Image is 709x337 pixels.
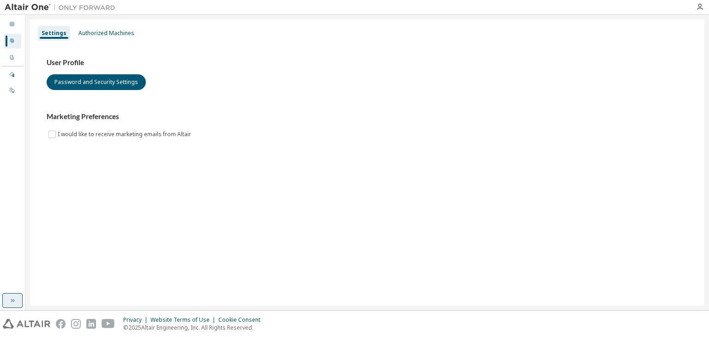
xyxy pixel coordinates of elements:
label: I would like to receive marketing emails from Altair [58,129,193,140]
img: linkedin.svg [86,319,96,329]
div: Website Terms of Use [150,316,218,324]
div: Settings [42,30,66,37]
div: User Profile [4,34,21,48]
img: facebook.svg [56,319,66,329]
div: Cookie Consent [218,316,266,324]
div: On Prem [4,83,21,98]
div: Authorized Machines [78,30,134,37]
button: Password and Security Settings [47,74,146,90]
div: Company Profile [4,50,21,65]
img: youtube.svg [102,319,115,329]
p: © 2025 Altair Engineering, Inc. All Rights Reserved. [123,324,266,331]
img: Altair One [5,3,120,12]
img: instagram.svg [71,319,81,329]
h3: Marketing Preferences [47,112,688,121]
h3: User Profile [47,58,688,67]
div: Dashboard [4,17,21,32]
div: Privacy [123,316,150,324]
div: Managed [4,67,21,82]
img: altair_logo.svg [3,319,50,329]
